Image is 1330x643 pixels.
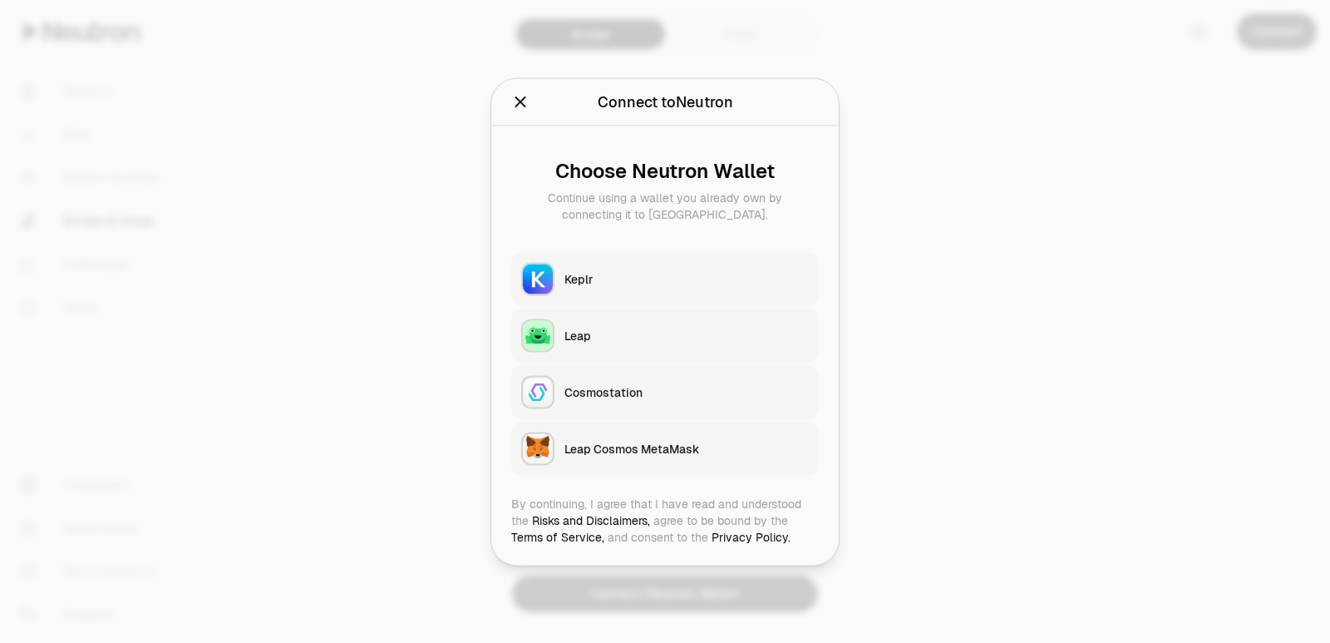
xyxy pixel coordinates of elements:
[564,327,809,344] div: Leap
[523,377,553,407] img: Cosmostation
[511,365,819,418] button: CosmostationCosmostation
[511,90,530,113] button: Close
[525,159,805,182] div: Choose Neutron Wallet
[598,90,733,113] div: Connect to Neutron
[712,529,791,544] a: Privacy Policy.
[511,495,819,545] div: By continuing, I agree that I have read and understood the agree to be bound by the and consent t...
[511,252,819,305] button: KeplrKeplr
[532,512,650,527] a: Risks and Disclaimers,
[523,264,553,294] img: Keplr
[564,383,809,400] div: Cosmostation
[523,433,553,463] img: Leap Cosmos MetaMask
[511,529,604,544] a: Terms of Service,
[564,270,809,287] div: Keplr
[564,440,809,457] div: Leap Cosmos MetaMask
[511,309,819,362] button: LeapLeap
[525,189,805,222] div: Continue using a wallet you already own by connecting it to [GEOGRAPHIC_DATA].
[523,320,553,350] img: Leap
[511,422,819,475] button: Leap Cosmos MetaMaskLeap Cosmos MetaMask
